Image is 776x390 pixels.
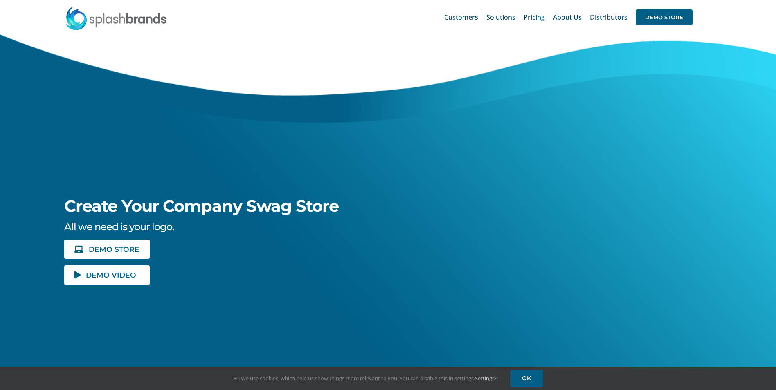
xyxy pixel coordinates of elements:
span: Solutions [486,14,515,20]
span: Pricing [524,14,545,20]
a: OK [510,370,543,387]
img: SplashBrands.com Logo [65,6,167,30]
nav: Main Menu [444,4,693,30]
span: DEMO VIDEO [86,271,136,278]
span: About Us [553,14,582,20]
span: DEMO STORE [636,9,693,25]
span: All we need is your logo. [64,221,174,233]
a: DEMO STORE [64,240,149,259]
a: Customers [444,4,478,30]
span: Hi! We use cookies, which help us show things more relevant to you. You can disable this in setti... [233,374,498,382]
a: Pricing [524,4,545,30]
span: DEMO STORE [89,246,139,253]
a: Settings [475,374,498,382]
a: DEMO STORE [636,4,693,30]
span: Customers [444,14,478,20]
span: Create Your Company Swag Store [64,196,339,216]
span: Distributors [590,14,628,20]
a: Distributors [590,4,628,30]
